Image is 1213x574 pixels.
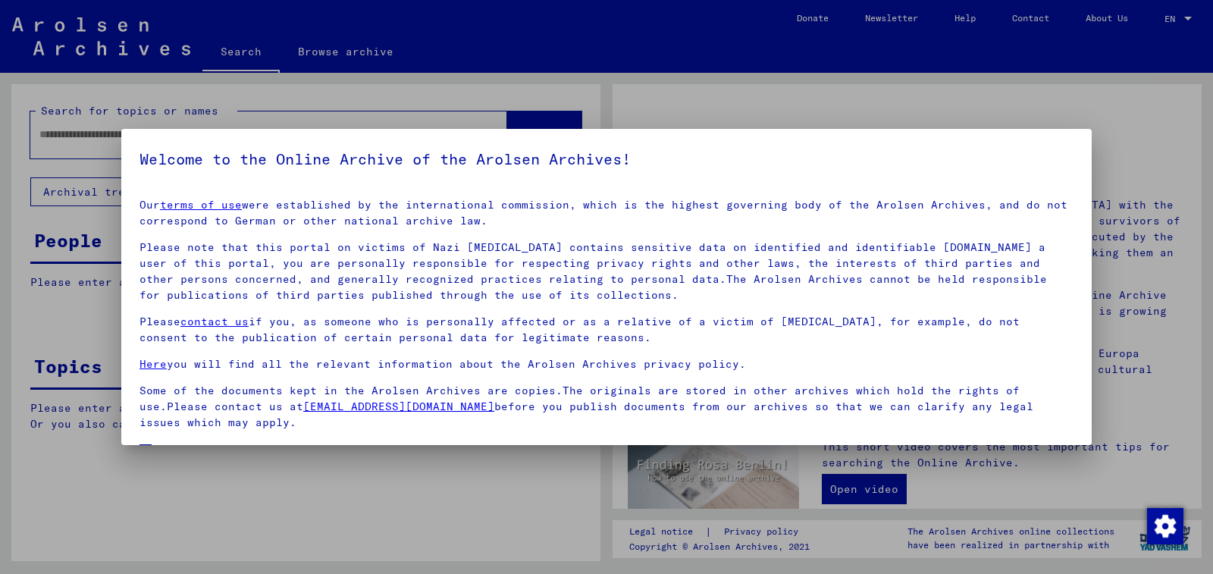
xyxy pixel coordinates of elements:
[139,357,167,371] a: Here
[1147,508,1183,544] img: Change consent
[180,315,249,328] a: contact us
[139,240,1074,303] p: Please note that this portal on victims of Nazi [MEDICAL_DATA] contains sensitive data on identif...
[139,356,1074,372] p: you will find all the relevant information about the Arolsen Archives privacy policy.
[158,441,1074,496] span: Declaration of consent: I hereby declare my consent to using sensitive personal data solely for r...
[139,147,1074,171] h5: Welcome to the Online Archive of the Arolsen Archives!
[303,400,494,413] a: [EMAIL_ADDRESS][DOMAIN_NAME]
[160,198,242,212] a: terms of use
[139,314,1074,346] p: Please if you, as someone who is personally affected or as a relative of a victim of [MEDICAL_DAT...
[1146,507,1183,544] div: Change consent
[139,197,1074,229] p: Our were established by the international commission, which is the highest governing body of the ...
[139,383,1074,431] p: Some of the documents kept in the Arolsen Archives are copies.The originals are stored in other a...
